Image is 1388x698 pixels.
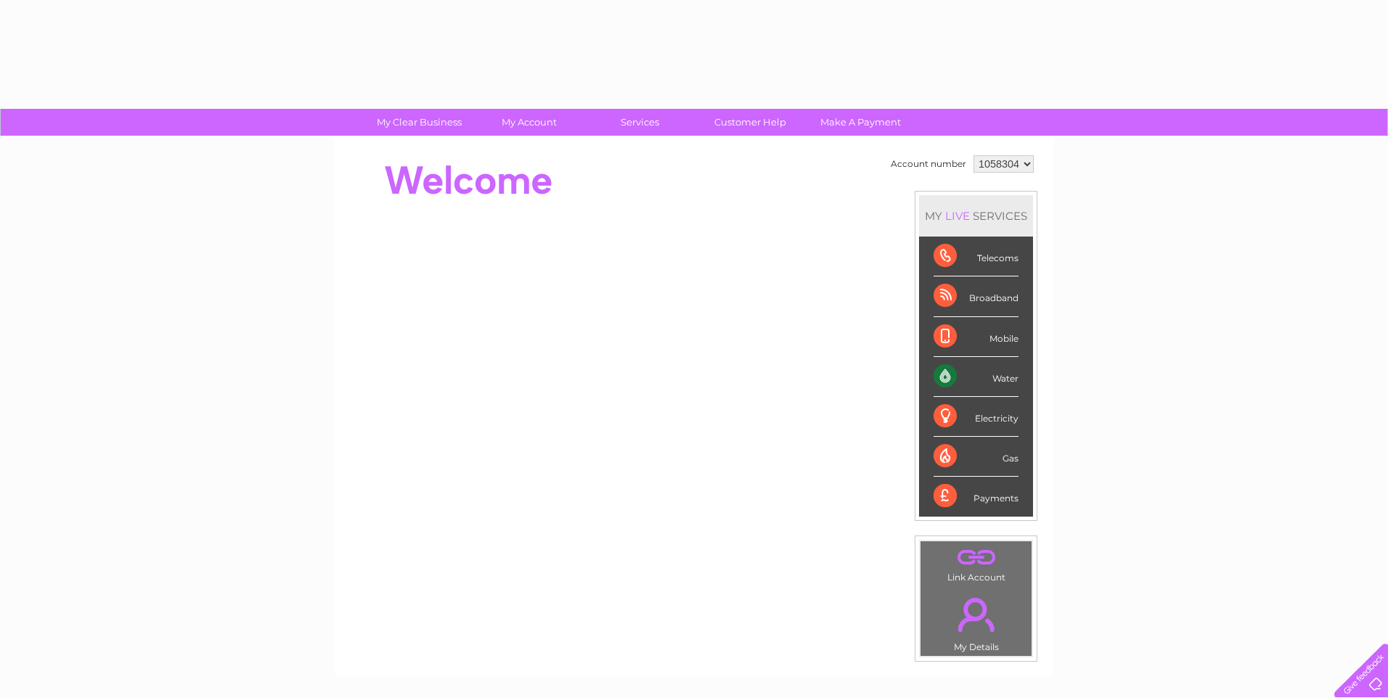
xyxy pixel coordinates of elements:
div: Electricity [934,397,1018,437]
div: MY SERVICES [919,195,1033,237]
div: Mobile [934,317,1018,357]
div: LIVE [942,209,973,223]
a: . [924,589,1028,640]
div: Broadband [934,276,1018,316]
a: Customer Help [690,109,810,136]
td: Account number [887,152,970,176]
div: Water [934,357,1018,397]
a: Make A Payment [801,109,920,136]
a: . [924,545,1028,570]
a: My Clear Business [359,109,479,136]
td: My Details [920,586,1032,657]
a: My Account [470,109,589,136]
div: Gas [934,437,1018,477]
div: Telecoms [934,237,1018,276]
div: Payments [934,477,1018,516]
td: Link Account [920,541,1032,586]
a: Services [580,109,700,136]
